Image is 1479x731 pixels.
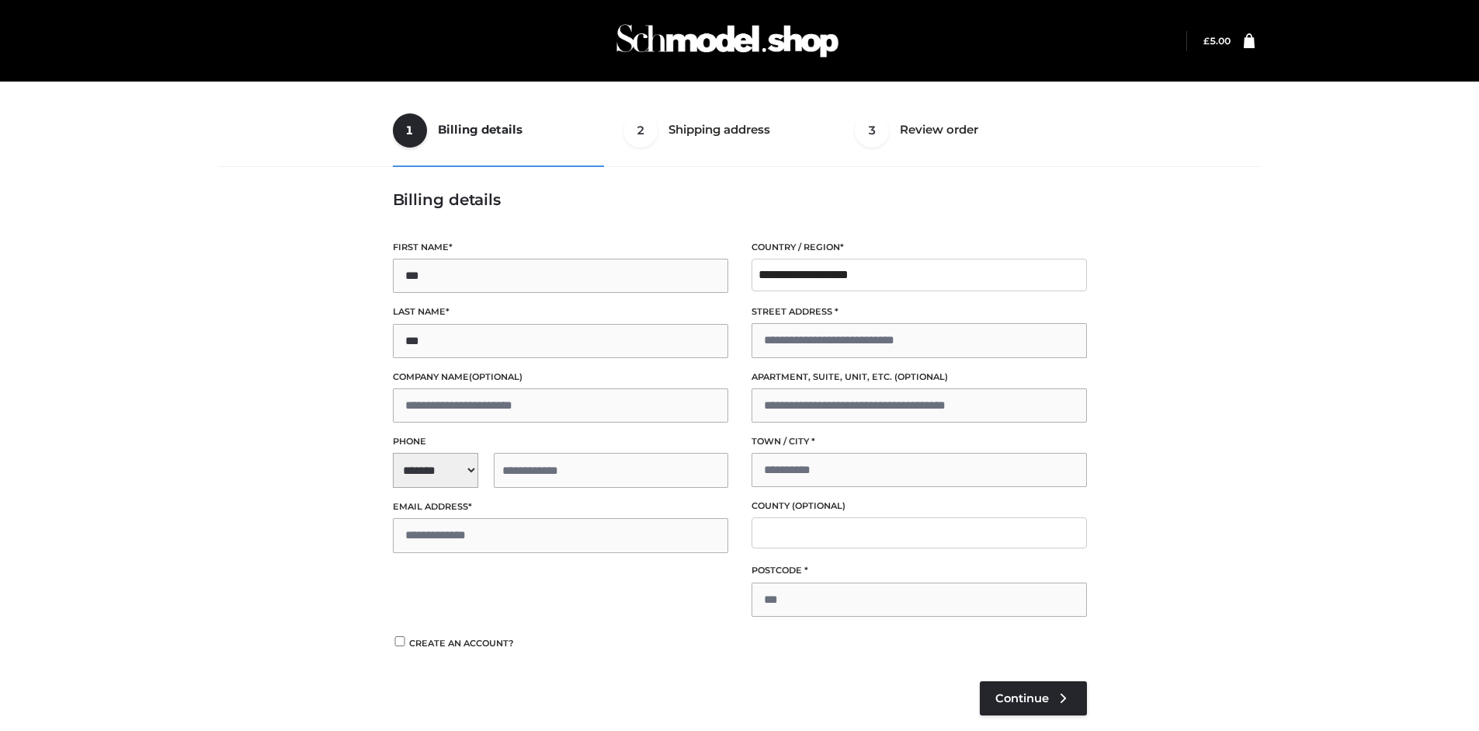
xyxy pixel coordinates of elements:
[894,371,948,382] span: (optional)
[611,10,844,71] img: Schmodel Admin 964
[1203,35,1231,47] bdi: 5.00
[752,563,1087,578] label: Postcode
[409,638,514,649] span: Create an account?
[792,500,845,511] span: (optional)
[752,434,1087,449] label: Town / City
[393,434,728,449] label: Phone
[393,190,1087,209] h3: Billing details
[752,499,1087,513] label: County
[752,370,1087,385] label: Apartment, suite, unit, etc.
[752,305,1087,319] label: Street address
[393,370,728,385] label: Company name
[1203,35,1210,47] span: £
[393,305,728,319] label: Last name
[393,636,407,646] input: Create an account?
[393,500,728,514] label: Email address
[980,681,1087,715] a: Continue
[995,691,1049,705] span: Continue
[1203,35,1231,47] a: £5.00
[752,240,1087,255] label: Country / Region
[393,240,728,255] label: First name
[469,371,523,382] span: (optional)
